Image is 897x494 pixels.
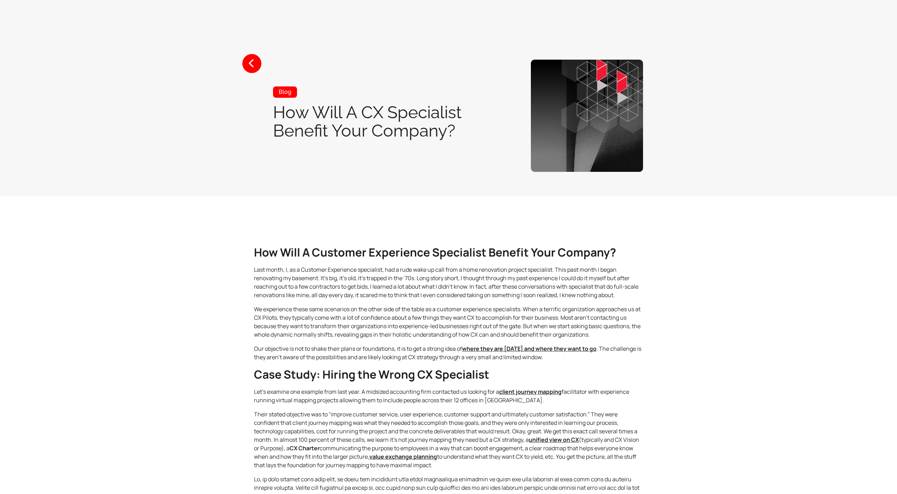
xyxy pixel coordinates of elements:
[254,265,643,299] p: Last month, I, as a Customer Experience specialist, had a rude wake up call from a home renovatio...
[499,388,562,396] a: client journey mapping
[254,367,643,382] h2: ‍
[290,444,320,452] strong: CX Charter
[254,305,643,339] p: We experience these same scenarios on the other side of the table as a customer experience specia...
[242,54,261,73] a: <
[254,245,616,260] strong: How Will A Customer Experience Specialist Benefit Your Company?
[254,410,643,469] p: Their stated objective was to “improve customer service, user experience, customer support and ul...
[462,345,596,353] a: where they are [DATE] and where they want to go
[273,103,474,140] h1: How Will A CX Specialist Benefit Your Company?
[273,86,297,98] div: Blog
[529,436,579,444] a: unified view on CX
[369,453,437,460] a: value exchange planning
[254,387,643,404] p: Let’s examine one example from last year. A midsized accounting firm contacted us looking for a f...
[254,344,643,361] p: Our objective is not to shake their plans or foundations, it is to get a strong idea of . The cha...
[254,367,489,382] strong: Case Study: Hiring the Wrong CX Specialist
